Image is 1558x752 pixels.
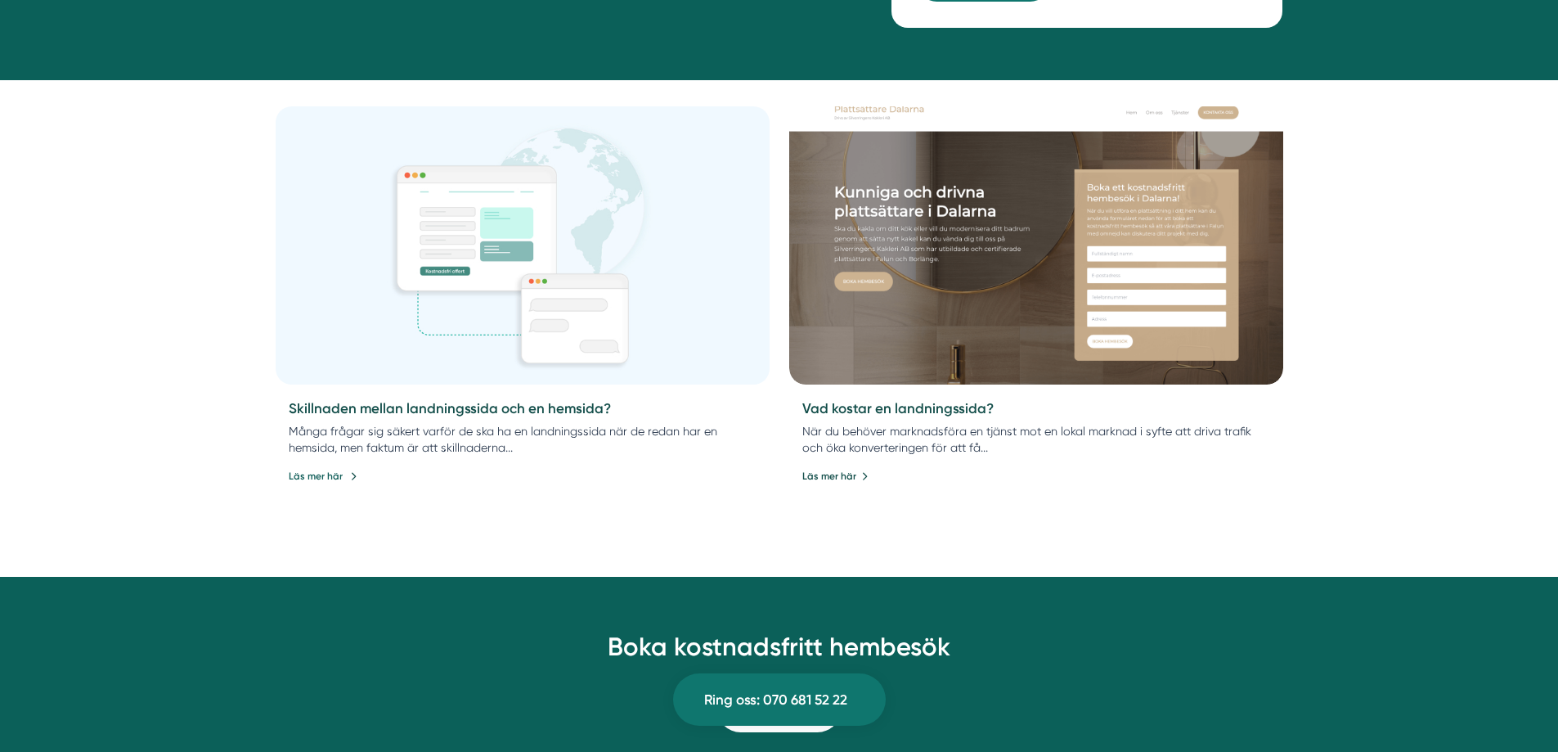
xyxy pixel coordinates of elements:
[802,400,994,417] a: Vad kostar en landningssida?
[263,99,781,391] img: Landningssida
[289,423,757,456] p: Många frågar sig säkert varför de ska ha en landningssida när de redan har en hemsida, men faktum...
[789,106,1283,385] img: Landningssida
[802,423,1270,456] p: När du behöver marknadsföra en tjänst mot en lokal marknad i syfte att driva trafik och öka konve...
[513,629,1046,675] h2: Boka kostnadsfritt hembesök
[289,400,611,417] a: Skillnaden mellan landningssida och en hemsida?
[276,106,770,385] a: Landningssida
[802,469,869,484] a: Läs mer här
[704,689,847,711] span: Ring oss: 070 681 52 22
[673,673,886,726] a: Ring oss: 070 681 52 22
[289,469,357,484] a: Läs mer här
